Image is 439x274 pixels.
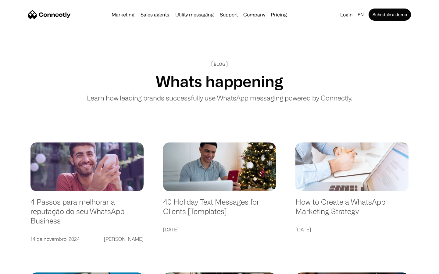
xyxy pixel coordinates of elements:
div: [PERSON_NAME] [104,235,144,243]
div: BLOG [214,62,225,66]
div: Company [243,10,265,19]
a: Support [217,12,240,17]
div: [DATE] [163,225,179,234]
a: home [28,10,71,19]
div: en [355,10,367,19]
a: Schedule a demo [369,9,411,21]
ul: Language list [12,263,37,272]
div: Company [241,10,267,19]
a: 40 Holiday Text Messages for Clients [Templates] [163,197,276,222]
a: Sales agents [138,12,172,17]
a: Pricing [268,12,289,17]
a: Marketing [109,12,137,17]
aside: Language selected: English [6,263,37,272]
p: Learn how leading brands successfully use WhatsApp messaging powered by Connectly. [87,93,352,103]
div: en [358,10,364,19]
a: 4 Passos para melhorar a reputação do seu WhatsApp Business [30,197,144,231]
div: [DATE] [295,225,311,234]
a: Utility messaging [173,12,216,17]
h1: Whats happening [156,72,283,90]
a: How to Create a WhatsApp Marketing Strategy [295,197,409,222]
a: Login [338,10,355,19]
div: 14 de novembro, 2024 [30,235,80,243]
